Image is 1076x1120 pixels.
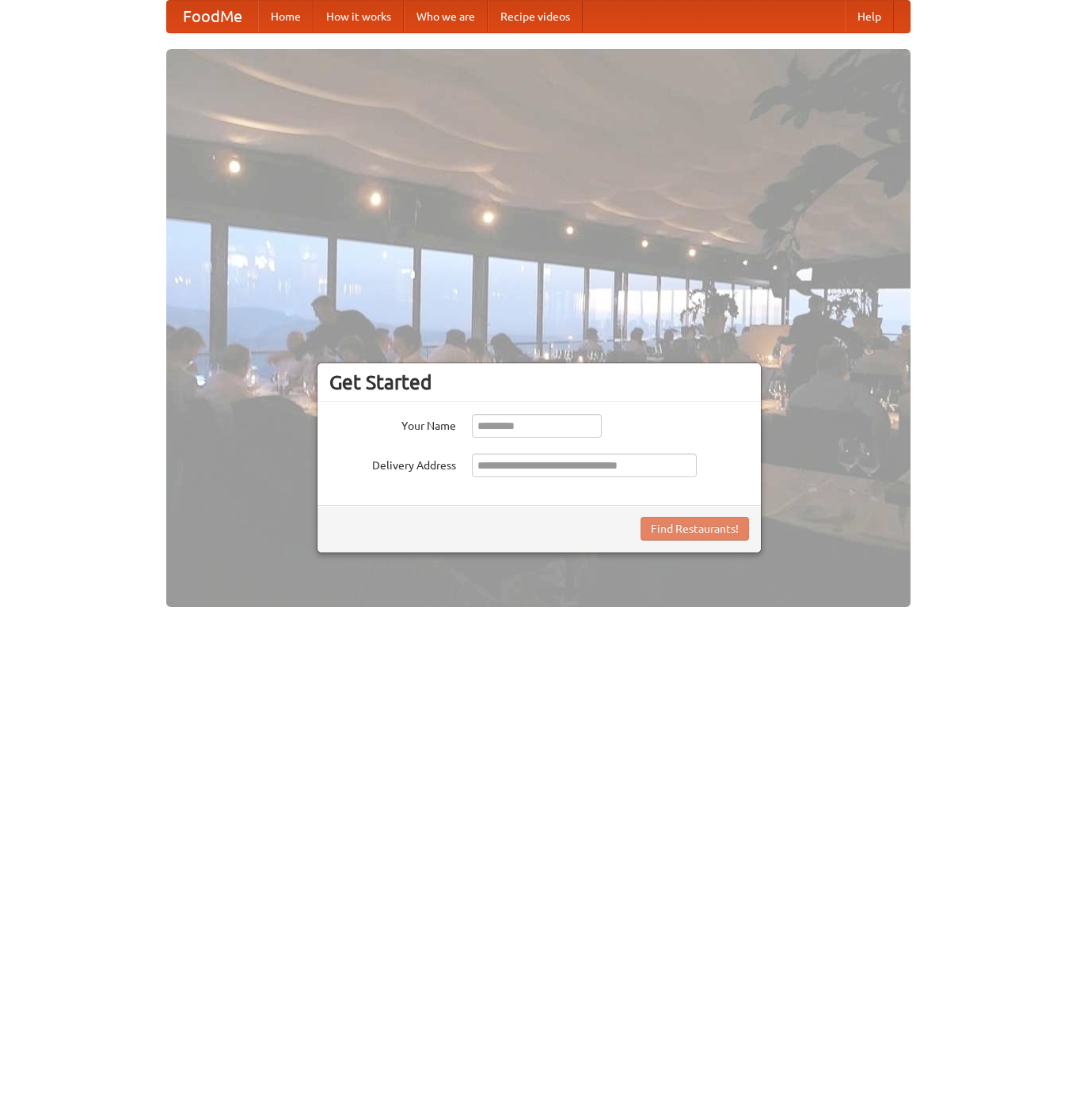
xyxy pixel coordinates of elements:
[329,414,456,434] label: Your Name
[258,1,314,32] a: Home
[488,1,583,32] a: Recipe videos
[329,454,456,473] label: Delivery Address
[329,370,749,394] h3: Get Started
[167,1,258,32] a: FoodMe
[314,1,404,32] a: How it works
[845,1,894,32] a: Help
[404,1,488,32] a: Who we are
[641,517,749,541] button: Find Restaurants!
